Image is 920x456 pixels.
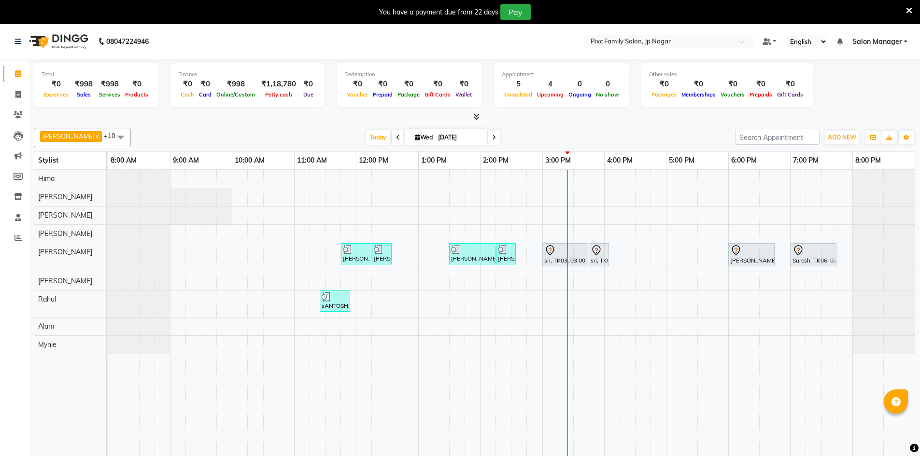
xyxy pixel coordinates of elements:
span: [PERSON_NAME] [43,132,95,140]
span: No show [594,91,622,98]
span: Today [366,130,390,145]
a: 8:00 PM [853,153,883,167]
span: Upcoming [535,91,566,98]
div: Suresh, TK06, 07:00 PM-07:45 PM, HAIRCUT & STYLE (MEN) - HAIRCUT BY EXPERT [792,245,835,265]
a: 10:00 AM [232,153,267,167]
span: Packages [649,91,679,98]
span: Mynie [38,340,57,349]
span: Online/Custom [214,91,257,98]
span: Alam [38,322,54,331]
span: Package [395,91,422,98]
div: Finance [178,70,317,79]
div: sANTOSH, TK04, 11:25 AM-11:55 AM, HAIRCUT & STYLE (MEN) - HAIRCUT (BELOW 12 YEARS) (₹200) [321,292,349,310]
span: Services [97,91,123,98]
span: Card [197,91,214,98]
a: 8:00 AM [108,153,139,167]
div: ₹0 [42,79,71,90]
span: Vouchers [718,91,747,98]
span: [PERSON_NAME] [38,276,92,285]
a: 4:00 PM [605,153,635,167]
div: [PERSON_NAME], TK02, 11:45 AM-12:15 PM, HAIRCUT AND STYLE - HAIR WASH SHORT [342,245,370,263]
div: 5 [502,79,535,90]
div: ₹0 [453,79,474,90]
a: 3:00 PM [543,153,573,167]
span: Completed [502,91,535,98]
span: Stylist [38,156,58,165]
a: 7:00 PM [791,153,821,167]
div: [PERSON_NAME], TK05, 01:30 PM-02:15 PM, HAIRCUT & STYLE (MEN) - HAIRCUT BY EXPERT [450,245,495,263]
a: 11:00 AM [295,153,329,167]
div: ₹998 [71,79,97,90]
div: ₹0 [370,79,395,90]
span: Memberships [679,91,718,98]
div: ₹0 [395,79,422,90]
span: [PERSON_NAME] [38,229,92,238]
a: x [95,132,99,140]
div: [PERSON_NAME], TK01, 06:00 PM-06:45 PM, HAIRCUT & STYLE (MEN) - HAIRCUT BY EXPERT [729,245,774,265]
div: ₹998 [97,79,123,90]
input: 2025-09-03 [435,130,483,145]
span: Ongoing [566,91,594,98]
span: [PERSON_NAME] [38,211,92,220]
div: ₹0 [718,79,747,90]
a: 6:00 PM [729,153,759,167]
div: ₹0 [747,79,775,90]
div: ₹0 [178,79,197,90]
div: ₹0 [344,79,370,90]
span: Sales [74,91,93,98]
div: ₹0 [679,79,718,90]
span: Hima [38,174,55,183]
a: 5:00 PM [666,153,697,167]
span: Products [123,91,151,98]
span: Prepaids [747,91,775,98]
div: ₹0 [422,79,453,90]
button: Pay [500,4,531,20]
b: 08047224946 [106,28,149,55]
span: Cash [178,91,197,98]
span: +10 [104,132,123,139]
span: Petty cash [263,91,295,98]
a: 12:00 PM [356,153,391,167]
div: ₹998 [214,79,257,90]
span: ADD NEW [828,134,856,141]
span: Voucher [344,91,370,98]
span: Salon Manager [852,37,902,47]
div: sri, TK03, 03:00 PM-03:45 PM, HAIRCUT & STYLE (MEN) - HAIRCUT BY EXPERT [543,245,587,265]
a: 2:00 PM [481,153,511,167]
div: Redemption [344,70,474,79]
input: Search Appointment [735,130,820,145]
div: 4 [535,79,566,90]
div: ₹0 [197,79,214,90]
span: Rahul [38,295,56,304]
div: Total [42,70,151,79]
span: [PERSON_NAME] [38,193,92,201]
div: 0 [566,79,594,90]
span: Wallet [453,91,474,98]
span: Gift Cards [422,91,453,98]
div: ₹1,18,780 [257,79,300,90]
div: ₹0 [300,79,317,90]
div: ₹0 [649,79,679,90]
div: 0 [594,79,622,90]
div: ₹0 [123,79,151,90]
iframe: chat widget [879,417,910,446]
div: Appointment [502,70,622,79]
a: 1:00 PM [419,153,449,167]
span: Wed [412,134,435,141]
div: [PERSON_NAME], TK05, 02:15 PM-02:35 PM, HAIRCUT & STYLE (MEN) - [PERSON_NAME] DESIGNING [497,245,515,263]
button: ADD NEW [825,131,859,144]
span: Gift Cards [775,91,806,98]
span: Expenses [42,91,71,98]
img: logo [25,28,91,55]
div: You have a payment due from 22 days [379,7,498,17]
div: Other sales [649,70,806,79]
span: [PERSON_NAME] [38,248,92,256]
div: sri, TK03, 03:45 PM-04:05 PM, HAIRCUT & STYLE (MEN) - [PERSON_NAME] DESIGNING [590,245,608,265]
div: ₹0 [775,79,806,90]
span: Prepaid [370,91,395,98]
a: 9:00 AM [170,153,201,167]
span: Due [301,91,316,98]
div: [PERSON_NAME], TK02, 12:15 PM-12:35 PM, HAIRCUT & STYLE (MEN) - [PERSON_NAME] DESIGNING [373,245,391,263]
